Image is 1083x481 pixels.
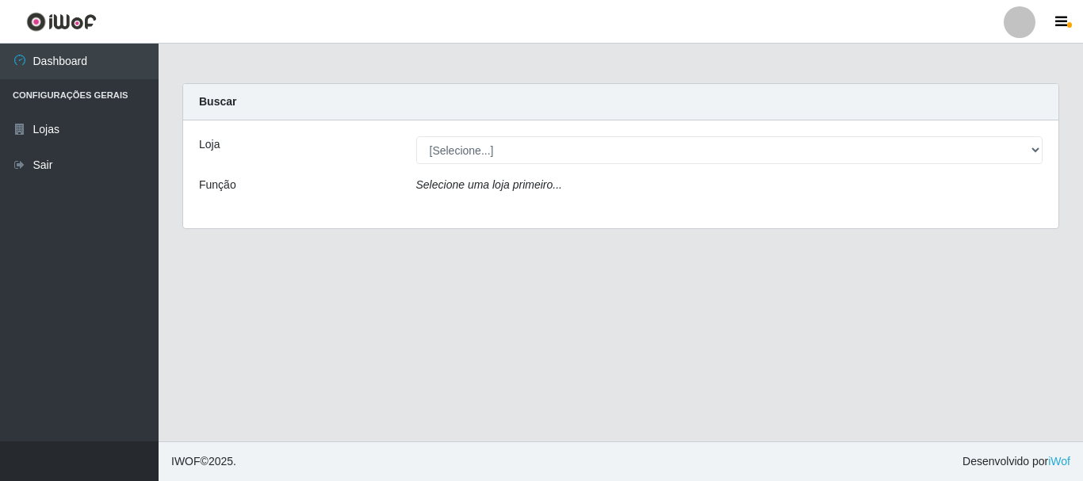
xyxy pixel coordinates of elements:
i: Selecione uma loja primeiro... [416,178,562,191]
span: Desenvolvido por [962,453,1070,470]
strong: Buscar [199,95,236,108]
label: Loja [199,136,220,153]
span: © 2025 . [171,453,236,470]
a: iWof [1048,455,1070,468]
img: CoreUI Logo [26,12,97,32]
span: IWOF [171,455,201,468]
label: Função [199,177,236,193]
